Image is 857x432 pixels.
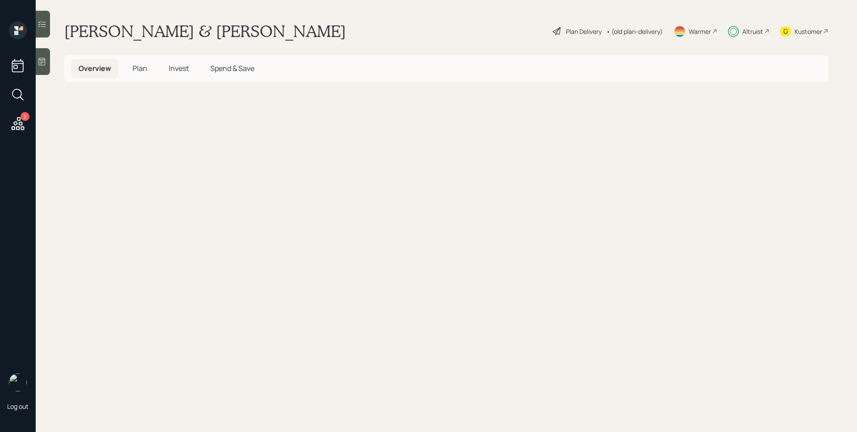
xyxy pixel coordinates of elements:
[795,27,822,36] div: Kustomer
[566,27,602,36] div: Plan Delivery
[210,63,254,73] span: Spend & Save
[742,27,763,36] div: Altruist
[169,63,189,73] span: Invest
[9,374,27,391] img: james-distasi-headshot.png
[606,27,663,36] div: • (old plan-delivery)
[7,402,29,411] div: Log out
[133,63,147,73] span: Plan
[79,63,111,73] span: Overview
[689,27,711,36] div: Warmer
[21,112,29,121] div: 2
[64,21,346,41] h1: [PERSON_NAME] & [PERSON_NAME]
